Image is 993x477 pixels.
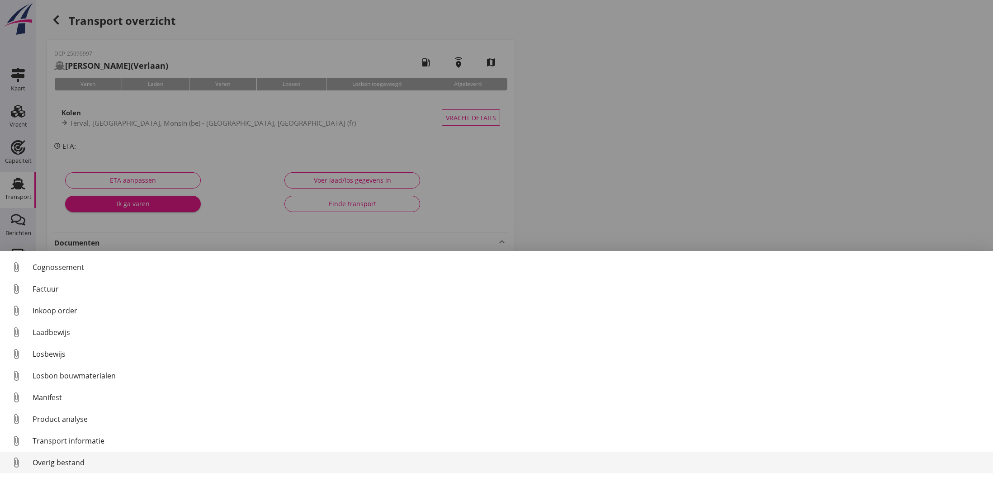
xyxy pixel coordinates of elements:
[33,283,986,294] div: Factuur
[9,260,24,274] i: attach_file
[33,414,986,425] div: Product analyse
[33,349,986,359] div: Losbewijs
[9,455,24,470] i: attach_file
[9,390,24,405] i: attach_file
[9,325,24,340] i: attach_file
[9,434,24,448] i: attach_file
[9,412,24,426] i: attach_file
[9,347,24,361] i: attach_file
[33,392,986,403] div: Manifest
[9,303,24,318] i: attach_file
[33,457,986,468] div: Overig bestand
[33,370,986,381] div: Losbon bouwmaterialen
[33,327,986,338] div: Laadbewijs
[33,435,986,446] div: Transport informatie
[33,262,986,273] div: Cognossement
[33,305,986,316] div: Inkoop order
[9,368,24,383] i: attach_file
[9,282,24,296] i: attach_file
